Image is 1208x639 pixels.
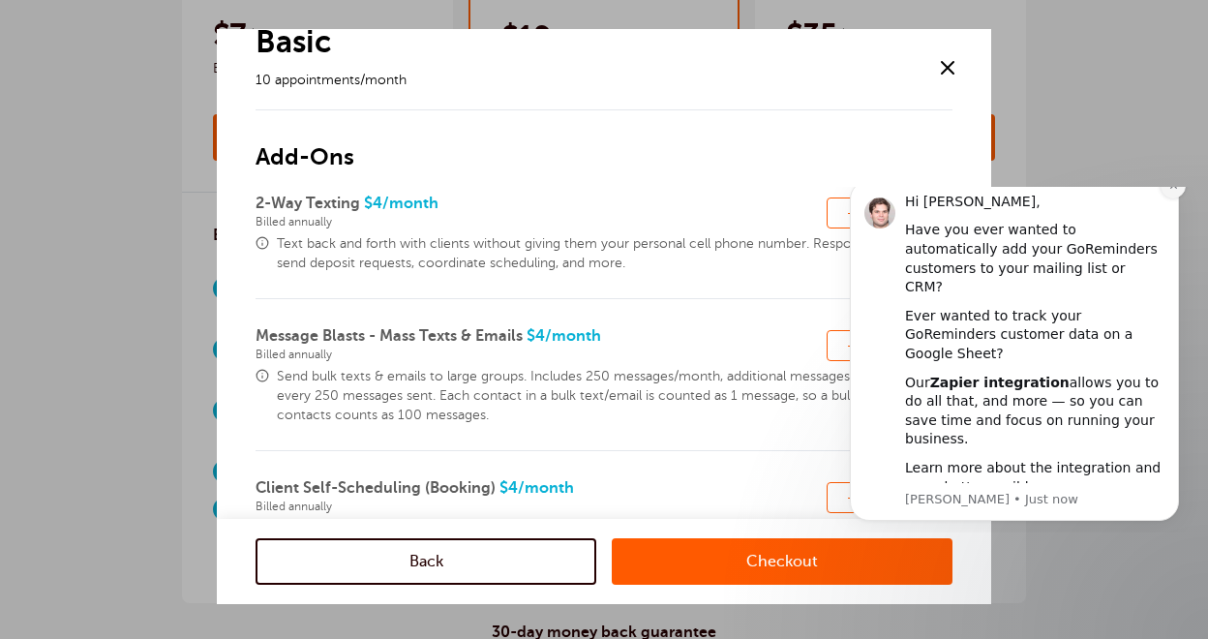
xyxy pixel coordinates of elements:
[277,234,952,273] span: Text back and forth with clients without giving them your personal cell phone number. Respond to ...
[256,479,496,497] span: Client Self-Scheduling (Booking)
[109,188,249,203] b: Zapier integration
[44,11,75,42] img: Profile image for Jonathan
[256,109,952,172] h2: Add-Ons
[256,215,827,228] span: Billed annually
[256,327,827,361] span: $4
[256,195,360,212] span: 2-Way Texting
[545,327,601,345] span: /month
[612,538,952,585] a: Checkout
[256,479,827,513] span: $4
[256,22,909,61] h1: Basic
[382,195,438,212] span: /month
[84,6,344,25] div: Hi [PERSON_NAME],
[256,71,909,90] p: 10 appointments/month
[84,120,344,177] div: Ever wanted to track your GoReminders customer data on a Google Sheet?
[84,34,344,109] div: Have you ever wanted to automatically add your GoReminders customers to your mailing list or CRM?
[84,304,344,321] p: Message from Jonathan, sent Just now
[277,367,952,425] span: Send bulk texts & emails to large groups. Includes 250 messages/month, additional messages cost $...
[256,348,827,361] span: Billed annually
[84,272,344,310] div: Learn more about the integration and see what's possible:
[84,187,344,262] div: Our allows you to do all that, and more — so you can save time and focus on running your business.
[518,479,574,497] span: /month
[256,500,827,513] span: Billed annually
[256,538,596,585] a: Back
[821,187,1208,532] iframe: Intercom notifications message
[84,6,344,296] div: Message content
[256,327,523,345] span: Message Blasts - Mass Texts & Emails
